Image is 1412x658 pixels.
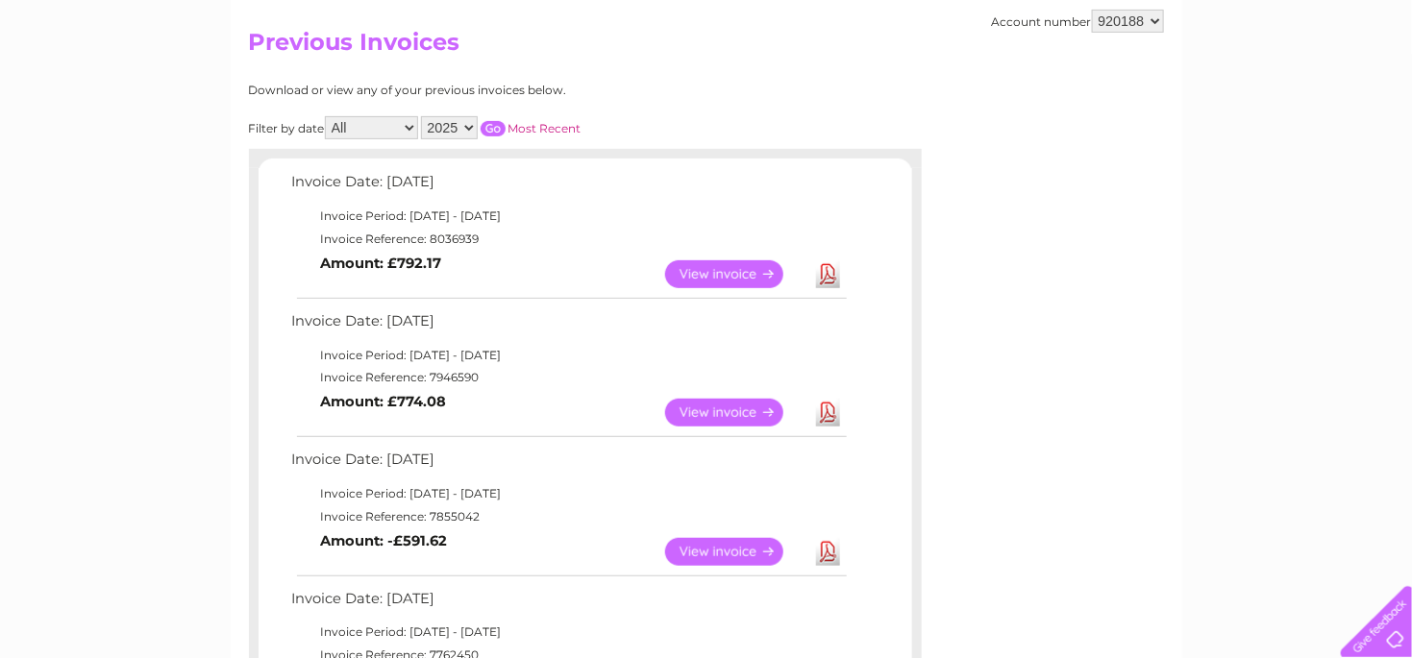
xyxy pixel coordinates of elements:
[287,447,850,482] td: Invoice Date: [DATE]
[321,532,448,549] b: Amount: -£591.62
[287,621,850,644] td: Invoice Period: [DATE] - [DATE]
[287,586,850,621] td: Invoice Date: [DATE]
[321,255,442,272] b: Amount: £792.17
[508,121,582,135] a: Most Recent
[1122,82,1164,96] a: Energy
[287,505,850,528] td: Invoice Reference: 7855042
[665,399,806,426] a: View
[1050,10,1182,34] a: 0333 014 3131
[253,11,1161,93] div: Clear Business is a trading name of Verastar Limited (registered in [GEOGRAPHIC_DATA] No. 3667643...
[1176,82,1233,96] a: Telecoms
[1284,82,1331,96] a: Contact
[992,10,1164,33] div: Account number
[287,344,850,367] td: Invoice Period: [DATE] - [DATE]
[665,260,806,288] a: View
[1245,82,1273,96] a: Blog
[816,260,840,288] a: Download
[287,205,850,228] td: Invoice Period: [DATE] - [DATE]
[816,538,840,566] a: Download
[321,393,447,410] b: Amount: £774.08
[1074,82,1110,96] a: Water
[249,29,1164,65] h2: Previous Invoices
[287,169,850,205] td: Invoice Date: [DATE]
[287,308,850,344] td: Invoice Date: [DATE]
[249,84,754,97] div: Download or view any of your previous invoices below.
[1349,82,1394,96] a: Log out
[665,538,806,566] a: View
[49,50,147,109] img: logo.png
[287,228,850,251] td: Invoice Reference: 8036939
[249,116,754,139] div: Filter by date
[287,366,850,389] td: Invoice Reference: 7946590
[816,399,840,426] a: Download
[287,482,850,505] td: Invoice Period: [DATE] - [DATE]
